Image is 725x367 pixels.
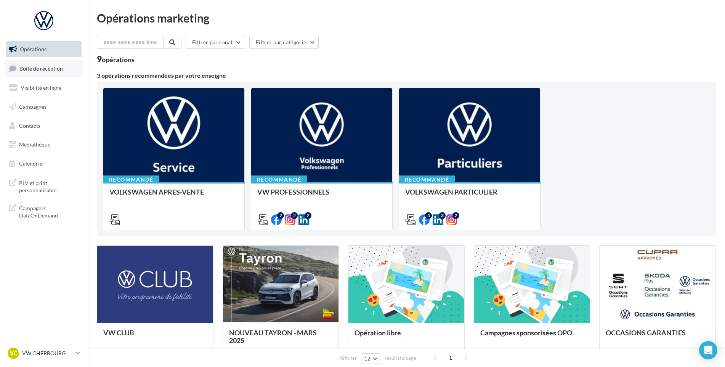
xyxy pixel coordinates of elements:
div: 9 [97,55,135,63]
div: Recommandé [251,175,307,184]
div: 2 [452,212,459,219]
button: 12 [361,353,380,364]
span: PLV et print personnalisable [19,178,79,194]
p: VW CHERBOURG [22,349,73,357]
div: 2 [305,212,311,219]
a: Calendrier [5,156,83,172]
div: Opérations marketing [97,12,716,24]
span: Opération libre [354,328,401,337]
span: Campagnes [19,103,47,110]
div: 3 [439,212,446,219]
a: Contacts [5,118,83,134]
span: Opérations [20,46,47,52]
span: 1 [444,352,457,364]
span: OCCASIONS GARANTIES [606,328,686,337]
a: Campagnes [5,99,83,115]
div: 2 [291,212,298,219]
a: Campagnes DataOnDemand [5,200,83,222]
div: opérations [102,56,135,63]
div: 3 opérations recommandées par votre enseigne [97,72,716,79]
a: PLV et print personnalisable [5,175,83,197]
span: Campagnes sponsorisées OPO [480,328,572,337]
button: Filtrer par canal [186,36,245,49]
a: VC VW CHERBOURG [6,346,82,361]
span: VOLKSWAGEN APRES-VENTE [109,188,204,196]
span: Boîte de réception [19,65,63,71]
div: Open Intercom Messenger [699,341,717,359]
span: Médiathèque [19,141,50,148]
span: NOUVEAU TAYRON - MARS 2025 [229,328,317,344]
span: VOLKSWAGEN PARTICULIER [405,188,497,196]
a: Boîte de réception [5,60,83,77]
a: Médiathèque [5,137,83,153]
span: VW PROFESSIONNELS [257,188,329,196]
span: Afficher [340,354,357,362]
div: Recommandé [399,175,455,184]
a: Opérations [5,41,83,57]
div: Recommandé [103,175,159,184]
div: 4 [425,212,432,219]
div: 2 [277,212,284,219]
span: 12 [364,356,371,362]
span: Visibilité en ligne [21,84,61,91]
span: Campagnes DataOnDemand [19,203,79,219]
span: Contacts [19,122,40,129]
span: VW CLUB [103,328,134,337]
button: Filtrer par catégorie [249,36,319,49]
a: Visibilité en ligne [5,80,83,96]
span: Calendrier [19,160,45,167]
span: résultats/page [385,354,416,362]
span: VC [10,349,17,357]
